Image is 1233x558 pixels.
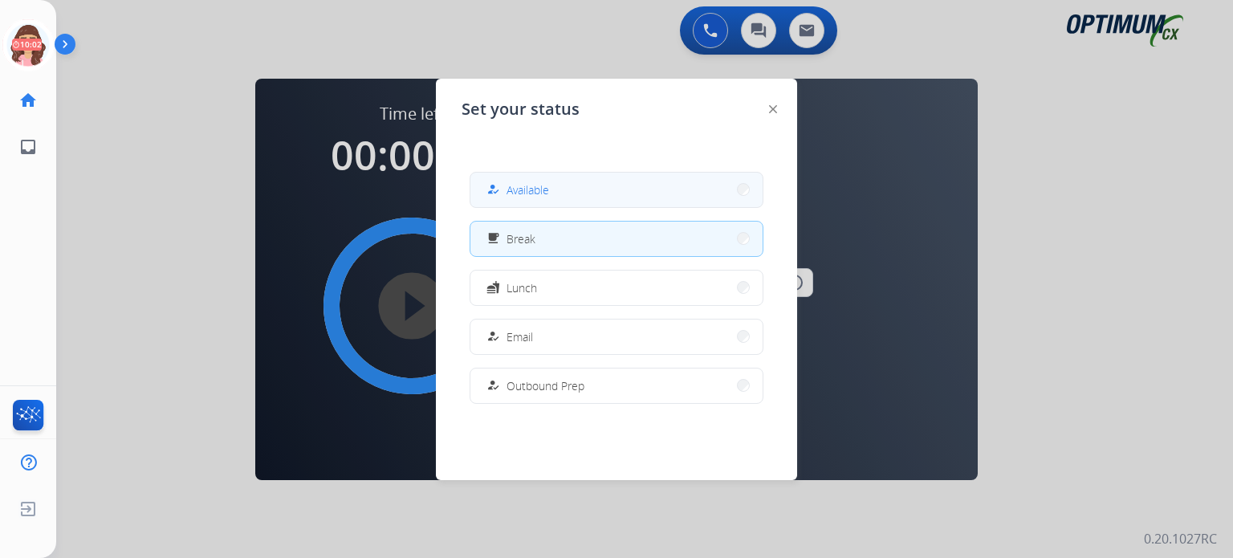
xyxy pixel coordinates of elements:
[507,279,537,296] span: Lunch
[18,91,38,110] mat-icon: home
[507,181,549,198] span: Available
[486,183,500,197] mat-icon: how_to_reg
[507,377,584,394] span: Outbound Prep
[470,320,763,354] button: Email
[486,379,500,393] mat-icon: how_to_reg
[470,173,763,207] button: Available
[486,232,500,246] mat-icon: free_breakfast
[486,281,500,295] mat-icon: fastfood
[507,328,533,345] span: Email
[769,105,777,113] img: close-button
[470,369,763,403] button: Outbound Prep
[1144,529,1217,548] p: 0.20.1027RC
[18,137,38,157] mat-icon: inbox
[470,271,763,305] button: Lunch
[462,98,580,120] span: Set your status
[470,222,763,256] button: Break
[507,230,535,247] span: Break
[486,330,500,344] mat-icon: how_to_reg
